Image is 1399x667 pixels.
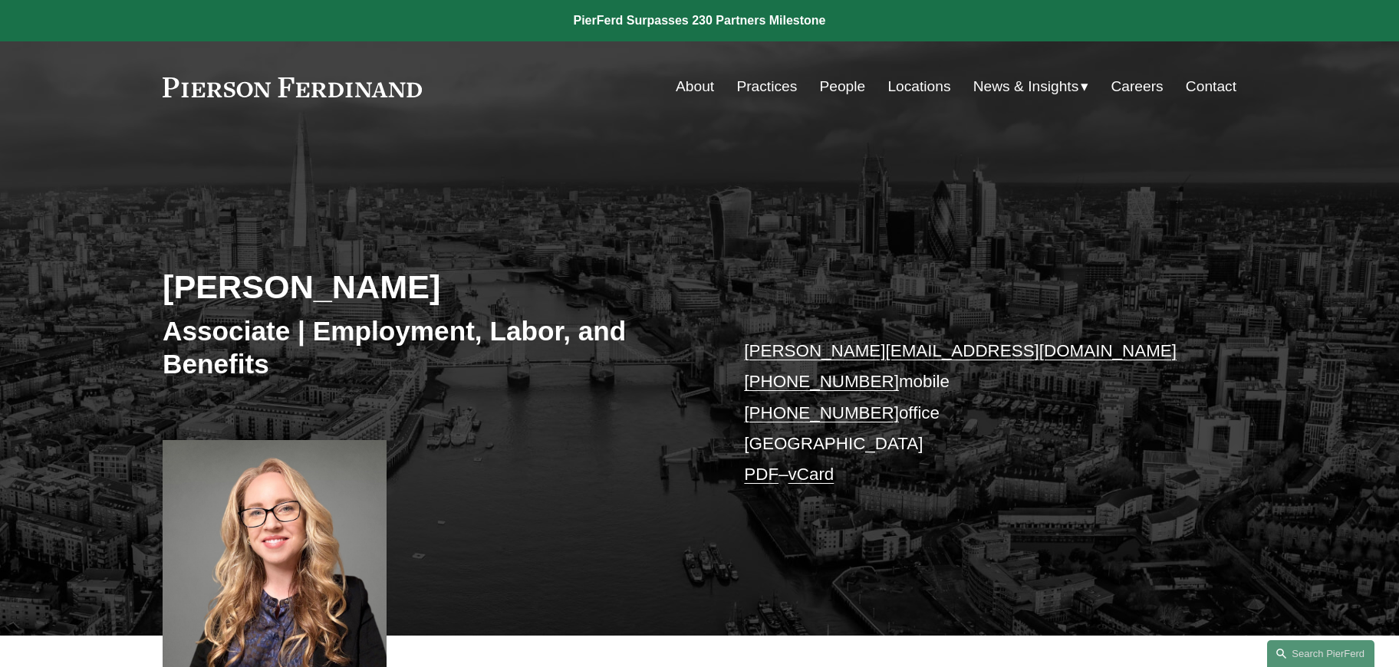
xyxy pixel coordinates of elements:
a: [PERSON_NAME][EMAIL_ADDRESS][DOMAIN_NAME] [744,341,1177,360]
a: Contact [1186,72,1236,101]
a: Locations [887,72,950,101]
a: About [676,72,714,101]
a: Search this site [1267,640,1374,667]
h3: Associate | Employment, Labor, and Benefits [163,314,699,381]
p: mobile office [GEOGRAPHIC_DATA] – [744,336,1191,491]
a: PDF [744,465,779,484]
a: [PHONE_NUMBER] [744,372,899,391]
a: [PHONE_NUMBER] [744,403,899,422]
a: People [819,72,865,101]
a: Practices [736,72,797,101]
span: News & Insights [973,74,1079,100]
h2: [PERSON_NAME] [163,267,699,307]
a: folder dropdown [973,72,1089,101]
a: Careers [1111,72,1163,101]
a: vCard [788,465,834,484]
